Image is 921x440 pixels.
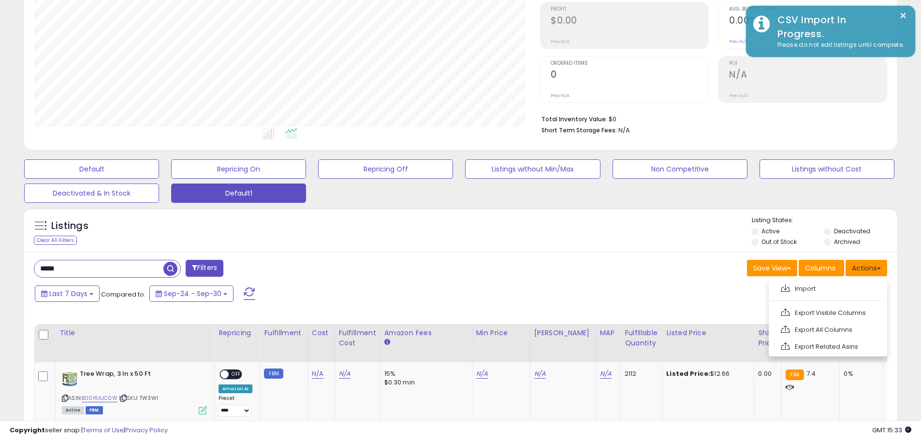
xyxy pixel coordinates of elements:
small: FBM [264,369,283,379]
div: Title [59,328,210,338]
small: Amazon Fees. [384,338,390,347]
a: Terms of Use [83,426,124,435]
li: $0 [541,113,880,124]
a: Export All Columns [774,322,880,337]
a: Export Visible Columns [774,305,880,320]
strong: Copyright [10,426,45,435]
div: Ship Price [758,328,777,348]
label: Archived [834,238,860,246]
b: Short Term Storage Fees: [541,126,617,134]
span: N/A [618,126,630,135]
b: Total Inventory Value: [541,115,607,123]
label: Active [761,227,779,235]
div: CSV Import In Progress. [770,13,908,41]
label: Out of Stock [761,238,797,246]
span: Last 7 Days [49,289,88,298]
small: Prev: N/A [551,39,570,44]
div: Cost [312,328,331,338]
h2: 0 [551,69,708,82]
p: Listing States: [752,216,897,225]
span: Ordered Items [551,61,708,66]
small: Prev: N/A [729,93,748,99]
label: Deactivated [834,227,870,235]
div: Amazon Fees [384,328,468,338]
div: Amazon AI [219,384,252,393]
small: Prev: N/A [729,39,748,44]
div: Repricing [219,328,256,338]
div: seller snap | | [10,426,168,435]
div: Please do not edit listings until complete. [770,41,908,50]
button: Listings without Cost [760,159,894,179]
div: 0% [844,369,876,378]
div: 0.00 [758,369,774,378]
div: Fulfillment [264,328,303,338]
span: Compared to: [101,290,146,299]
div: $0.30 min [384,378,465,387]
button: Save View [747,260,797,276]
div: Listed Price [666,328,750,338]
div: [PERSON_NAME] [534,328,592,338]
div: 15% [384,369,465,378]
a: N/A [534,369,546,379]
span: | SKU: TW3WI [119,394,158,402]
img: 41nAvDz8IpL._SL40_.jpg [62,369,77,389]
div: Min Price [476,328,526,338]
button: Actions [846,260,887,276]
a: N/A [312,369,323,379]
button: Columns [799,260,844,276]
span: ROI [729,61,887,66]
button: Default1 [171,184,306,203]
span: Profit [551,7,708,12]
span: 2025-10-8 15:33 GMT [872,426,911,435]
span: All listings currently available for purchase on Amazon [62,406,84,414]
span: Columns [805,263,835,273]
h2: $0.00 [551,15,708,28]
button: Non Competitive [613,159,747,179]
span: Sep-24 - Sep-30 [164,289,221,298]
div: MAP [600,328,616,338]
button: Default [24,159,159,179]
small: Prev: N/A [551,93,570,99]
div: $12.66 [666,369,746,378]
a: Export Related Asins [774,339,880,354]
a: Import [774,281,880,296]
div: Fulfillment Cost [339,328,376,348]
a: N/A [339,369,351,379]
small: FBA [786,369,804,380]
b: Tree Wrap, 3 In x 50 Ft [80,369,197,381]
span: Avg. Buybox Share [729,7,887,12]
button: Deactivated & In Stock [24,184,159,203]
a: Privacy Policy [125,426,168,435]
div: Clear All Filters [34,236,77,245]
button: Repricing Off [318,159,453,179]
button: Repricing On [171,159,306,179]
button: × [899,10,907,22]
a: B0016AJC0W [82,394,117,402]
div: 2112 [625,369,655,378]
button: Last 7 Days [35,285,100,302]
a: N/A [600,369,612,379]
h5: Listings [51,219,88,233]
button: Sep-24 - Sep-30 [149,285,234,302]
button: Filters [186,260,223,277]
span: FBM [86,406,103,414]
div: ASIN: [62,369,207,413]
div: Fulfillable Quantity [625,328,658,348]
a: N/A [476,369,488,379]
span: 7.4 [806,369,816,378]
h2: 0.00% [729,15,887,28]
b: Listed Price: [666,369,710,378]
span: OFF [229,370,244,379]
button: Listings without Min/Max [465,159,600,179]
h2: N/A [729,69,887,82]
div: Preset: [219,395,252,417]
